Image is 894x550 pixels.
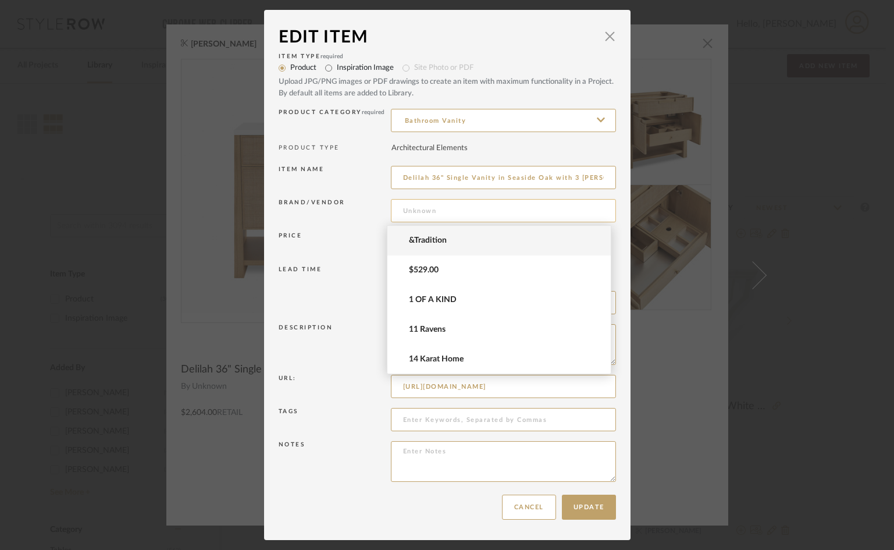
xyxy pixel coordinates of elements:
[320,54,343,59] span: required
[391,408,616,431] input: Enter Keywords, Separated by Commas
[391,375,616,398] input: Enter URL
[279,408,391,432] div: Tags
[279,53,616,60] div: Item Type
[279,139,391,157] div: PRODUCT TYPE
[337,62,394,74] label: Inspiration Image
[562,495,616,520] button: Update
[279,76,616,99] div: Upload JPG/PNG images or PDF drawings to create an item with maximum functionality in a Project. ...
[362,109,384,115] span: required
[391,166,616,189] input: Enter Name
[409,325,599,335] span: 11 Ravens
[409,236,599,246] span: &Tradition
[391,199,616,222] input: Unknown
[290,62,316,74] label: Product
[502,495,556,520] button: Cancel
[279,199,391,223] div: Brand/Vendor
[279,109,391,133] div: Product Category
[279,60,616,99] mat-radio-group: Select item type
[279,166,391,190] div: Item name
[279,24,599,50] div: Edit Item
[279,266,391,315] div: LEAD TIME
[279,375,391,399] div: Url:
[391,109,616,132] input: Type a category to search and select
[409,295,599,305] span: 1 OF A KIND
[279,441,391,482] div: Notes
[409,354,599,364] span: 14 Karat Home
[599,24,622,48] button: Close
[279,232,391,252] div: Price
[409,265,599,275] span: $529.00
[279,324,391,366] div: Description
[391,143,468,154] div: Architectural Elements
